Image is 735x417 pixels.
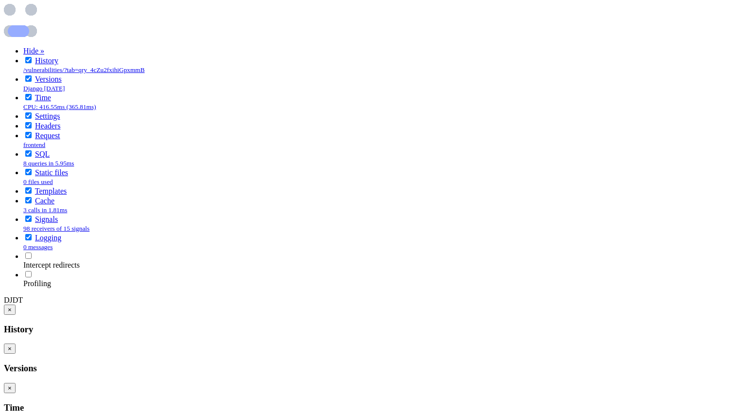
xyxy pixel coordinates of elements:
[4,305,16,315] button: ×
[4,344,16,354] button: ×
[23,47,44,55] a: Hide »
[23,103,96,110] small: CPU: 416.55ms (365.81ms)
[35,122,60,130] a: Headers
[25,253,32,259] input: Enable for next and successive requests
[23,131,60,148] a: Requestfrontend
[25,216,32,222] input: Disable for next and successive requests
[25,112,32,119] input: Disable for next and successive requests
[25,94,32,100] input: Disable for next and successive requests
[35,187,67,195] a: Templates
[23,261,731,270] div: Intercept redirects
[25,75,32,82] input: Disable for next and successive requests
[10,296,13,304] span: J
[23,168,68,185] a: Static files0 files used
[4,402,731,413] h3: Time
[25,234,32,240] input: Disable for next and successive requests
[25,197,32,203] input: Disable for next and successive requests
[23,66,145,73] small: /vulnerabilities/?tab=qry_4cZu2fxihiGpxmmB
[25,271,32,277] input: Enable for next and successive requests
[4,363,731,374] h3: Versions
[4,296,731,305] div: Show toolbar
[23,279,731,288] div: Profiling
[25,122,32,128] input: Disable for next and successive requests
[4,296,10,304] span: D
[23,206,67,214] small: 3 calls in 1.81ms
[23,150,74,167] a: SQL8 queries in 5.95ms
[4,4,731,39] div: loading spinner
[23,234,61,251] a: Logging0 messages
[23,178,53,185] small: 0 files used
[25,187,32,194] input: Disable for next and successive requests
[23,75,65,92] a: VersionsDjango [DATE]
[23,243,52,251] small: 0 messages
[35,112,60,120] a: Settings
[23,160,74,167] small: 8 queries in 5.95ms
[23,141,45,148] small: frontend
[4,383,16,393] button: ×
[23,56,145,73] a: History/vulnerabilities/?tab=qry_4cZu2fxihiGpxmmB
[25,169,32,175] input: Disable for next and successive requests
[23,215,89,232] a: Signals98 receivers of 15 signals
[23,197,67,214] a: Cache3 calls in 1.81ms
[25,57,32,63] input: Disable for next and successive requests
[23,225,89,232] small: 98 receivers of 15 signals
[4,324,731,335] h3: History
[25,132,32,138] input: Disable for next and successive requests
[25,150,32,157] input: Disable for next and successive requests
[4,4,37,37] img: Loading...
[23,93,96,110] a: TimeCPU: 416.55ms (365.81ms)
[23,85,65,92] small: Django [DATE]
